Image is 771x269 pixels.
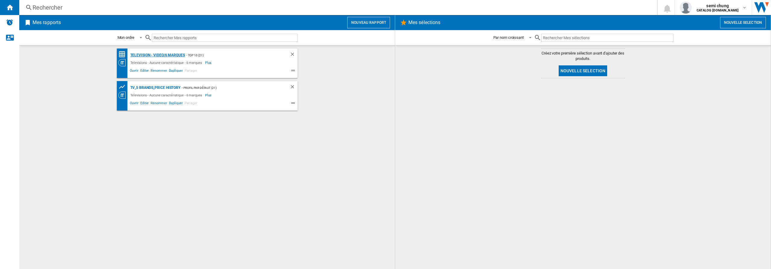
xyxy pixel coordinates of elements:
[118,92,129,99] div: Vision Catégorie
[152,34,298,42] input: Rechercher Mes rapports
[541,34,673,42] input: Rechercher Mes sélections
[129,52,185,59] div: Television - video/6 marques
[31,17,62,28] h2: Mes rapports
[129,84,181,92] div: TV_5 Brands_Price History
[139,68,150,75] span: Editer
[205,59,213,66] span: Plus
[541,51,625,61] span: Créez votre première sélection avant d'ajouter des produits.
[407,17,442,28] h2: Mes sélections
[168,68,184,75] span: Dupliquer
[559,65,607,76] button: Nouvelle selection
[184,68,198,75] span: Partager
[720,17,766,28] button: Nouvelle selection
[205,92,213,99] span: Plus
[129,59,205,66] div: Televisions - Aucune caractéristique - 6 marques
[118,83,129,91] div: Tableau des prix des produits
[33,3,641,12] div: Rechercher
[697,8,738,12] b: CATALOG [DOMAIN_NAME]
[184,100,198,108] span: Partager
[697,3,738,9] span: semi chung
[150,68,168,75] span: Renommer
[118,51,129,58] div: Matrice des prix
[129,100,139,108] span: Ouvrir
[117,35,134,40] div: Mon ordre
[139,100,150,108] span: Editer
[290,84,298,92] div: Supprimer
[180,84,277,92] div: - Profil par défaut (21)
[118,59,129,66] div: Vision Catégorie
[6,19,13,26] img: alerts-logo.svg
[290,52,298,59] div: Supprimer
[168,100,184,108] span: Dupliquer
[150,100,168,108] span: Renommer
[347,17,390,28] button: Nouveau rapport
[680,2,692,14] img: profile.jpg
[129,92,205,99] div: Televisions - Aucune caractéristique - 6 marques
[493,35,524,40] div: Par nom croissant
[185,52,278,59] div: - Top 10 (21)
[129,68,139,75] span: Ouvrir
